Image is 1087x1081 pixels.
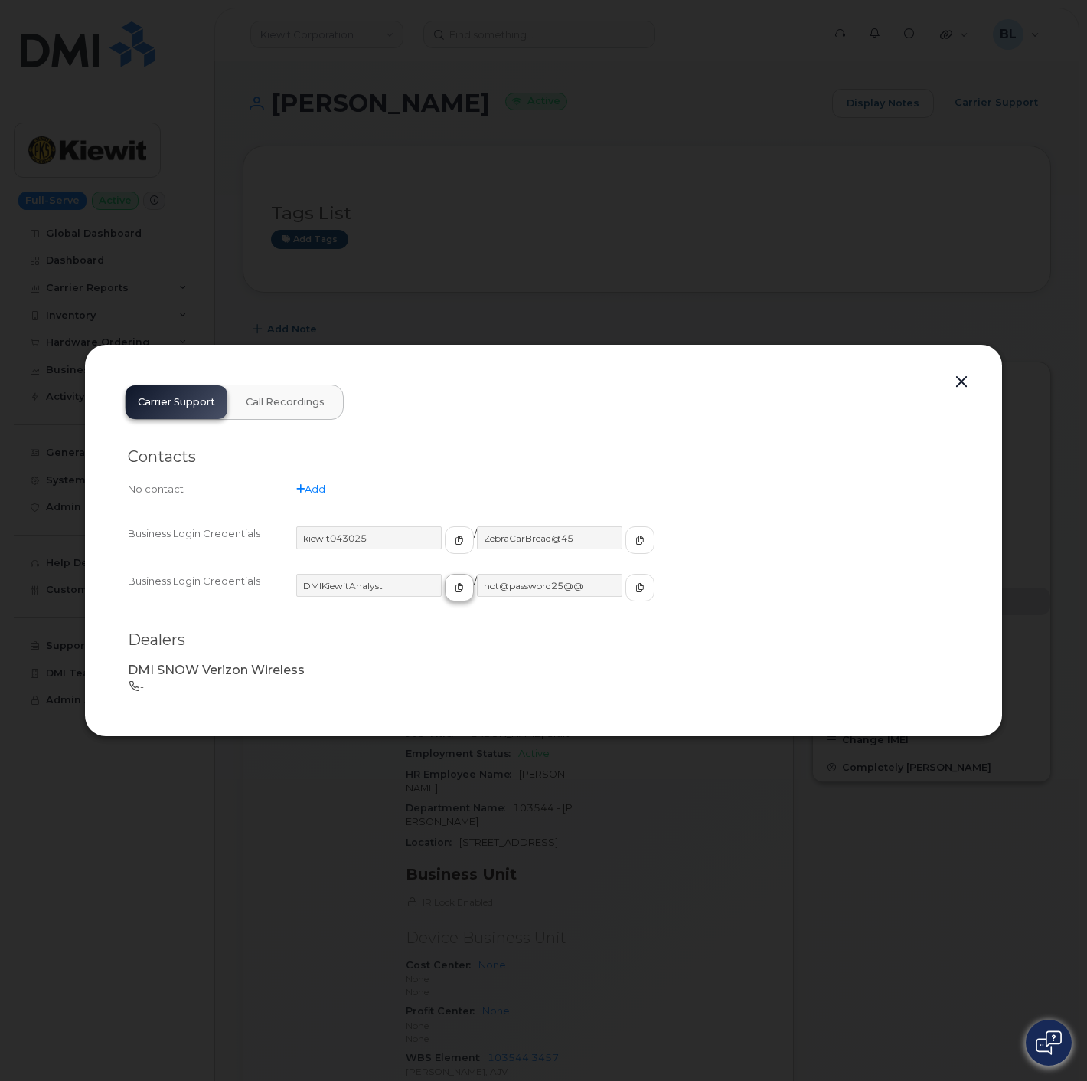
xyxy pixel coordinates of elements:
button: copy to clipboard [625,526,654,554]
button: copy to clipboard [625,574,654,601]
div: / [296,526,959,568]
p: - [128,680,959,694]
div: No contact [128,482,296,496]
h2: Contacts [128,447,959,467]
button: copy to clipboard [445,574,474,601]
h2: Dealers [128,631,959,650]
div: Business Login Credentials [128,526,296,568]
div: Business Login Credentials [128,574,296,615]
div: / [296,574,959,615]
img: Open chat [1036,1030,1062,1055]
p: DMI SNOW Verizon Wireless [128,662,959,680]
span: Call Recordings [246,396,325,408]
a: Add [296,483,325,495]
button: copy to clipboard [445,526,474,554]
